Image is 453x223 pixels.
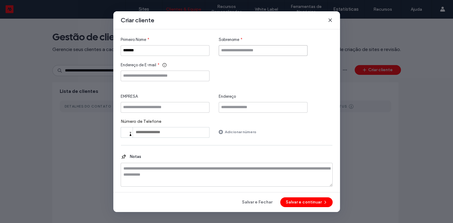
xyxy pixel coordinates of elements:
[236,197,278,207] button: Salvar e Fechar
[225,126,256,137] label: Adicionar número
[121,102,210,113] input: EMPRESA
[121,37,146,43] span: Primeiro Nome
[121,119,210,127] label: Número de Telefone
[127,154,141,160] span: Notas
[121,45,210,56] input: Primeiro Nome
[121,16,154,24] span: Criar cliente
[121,62,156,68] span: Endereço de E-mail
[14,4,29,10] span: Ajuda
[219,37,239,43] span: Sobrenome
[219,102,308,113] input: Endereço
[219,93,236,100] span: Endereço
[121,71,210,81] input: Endereço de E-mail
[280,197,333,207] button: Salvar e continuar
[121,93,138,100] span: EMPRESA
[219,45,308,56] input: Sobrenome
